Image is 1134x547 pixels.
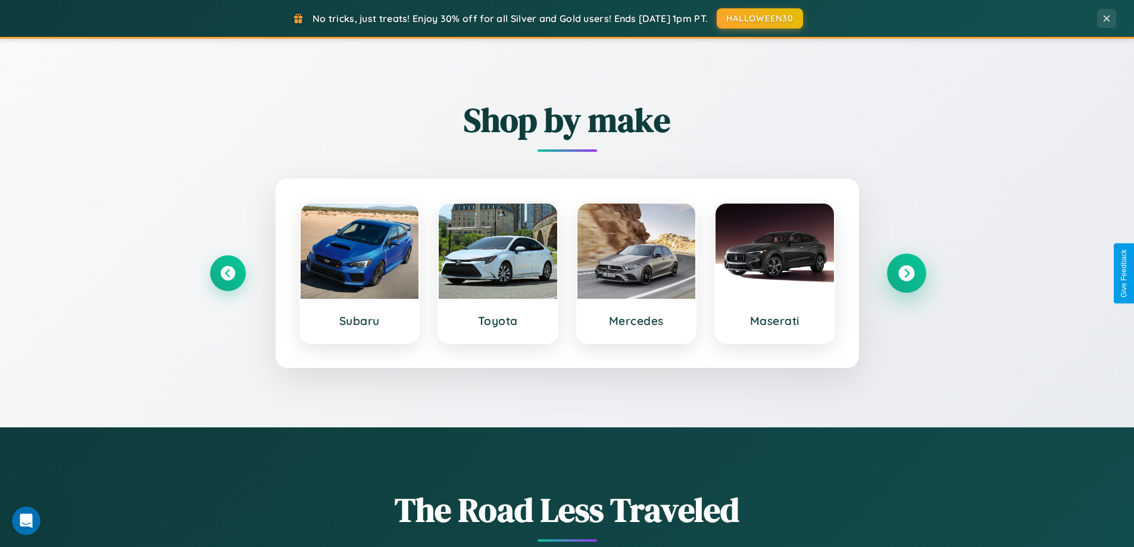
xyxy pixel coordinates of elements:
[12,507,40,535] iframe: Intercom live chat
[210,97,924,143] h2: Shop by make
[313,12,708,24] span: No tricks, just treats! Enjoy 30% off for all Silver and Gold users! Ends [DATE] 1pm PT.
[589,314,684,328] h3: Mercedes
[727,314,822,328] h3: Maserati
[717,8,803,29] button: HALLOWEEN30
[210,487,924,533] h1: The Road Less Traveled
[313,314,407,328] h3: Subaru
[1120,249,1128,298] div: Give Feedback
[451,314,545,328] h3: Toyota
